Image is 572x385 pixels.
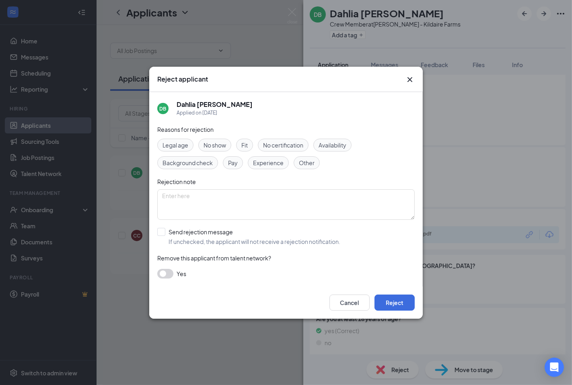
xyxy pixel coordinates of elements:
[177,269,186,279] span: Yes
[374,295,415,311] button: Reject
[157,178,196,185] span: Rejection note
[177,100,253,109] h5: Dahlia [PERSON_NAME]
[160,105,167,112] div: DB
[157,254,271,262] span: Remove this applicant from talent network?
[228,158,238,167] span: Pay
[263,141,303,149] span: No certification
[241,141,248,149] span: Fit
[405,75,415,84] button: Close
[299,158,315,167] span: Other
[177,109,253,117] div: Applied on [DATE]
[253,158,284,167] span: Experience
[329,295,370,311] button: Cancel
[163,141,188,149] span: Legal age
[157,75,208,84] h3: Reject applicant
[319,141,346,149] span: Availability
[405,75,415,84] svg: Cross
[157,126,214,133] span: Reasons for rejection
[204,141,226,149] span: No show
[545,358,564,377] div: Open Intercom Messenger
[163,158,213,167] span: Background check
